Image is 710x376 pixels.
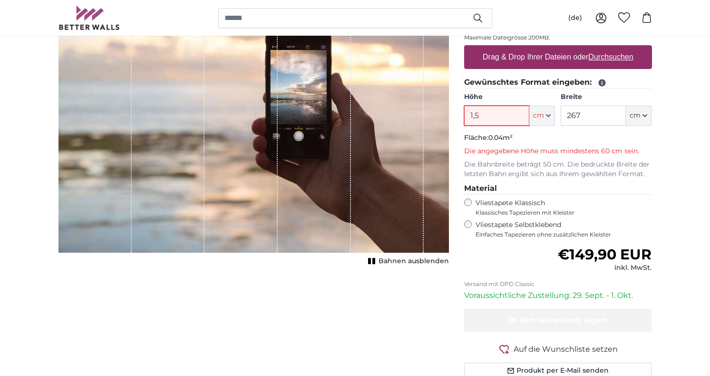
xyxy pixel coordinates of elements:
u: Durchsuchen [588,53,633,61]
span: Bahnen ausblenden [379,257,449,266]
span: €149,90 EUR [558,246,652,263]
span: cm [630,111,641,120]
button: (de) [561,10,590,27]
p: Fläche: [464,133,652,143]
label: Drag & Drop Ihrer Dateien oder [479,48,637,67]
label: Vliestapete Selbstklebend [476,220,652,238]
span: 0.04m² [488,133,513,142]
span: In den Warenkorb legen [509,316,606,325]
p: Maximale Dateigrösse 200MB. [464,34,652,41]
p: Versand mit DPD Classic [464,280,652,288]
button: Bahnen ausblenden [365,255,449,268]
button: In den Warenkorb legen [464,309,652,332]
span: Klassisches Tapezieren mit Kleister [476,209,644,217]
span: Auf die Wunschliste setzen [514,344,618,355]
div: inkl. MwSt. [558,263,652,273]
p: Die Bahnbreite beträgt 50 cm. Die bedruckte Breite der letzten Bahn ergibt sich aus Ihrem gewählt... [464,160,652,179]
legend: Material [464,183,652,195]
label: Höhe [464,92,555,102]
legend: Gewünschtes Format eingeben: [464,77,652,89]
label: Vliestapete Klassisch [476,198,644,217]
button: Auf die Wunschliste setzen [464,343,652,355]
button: cm [529,106,555,126]
p: Voraussichtliche Zustellung: 29. Sept. - 1. Okt. [464,290,652,301]
span: Einfaches Tapezieren ohne zusätzlichen Kleister [476,231,652,238]
p: Die angegebene Höhe muss mindestens 60 cm sein. [464,147,652,156]
img: Betterwalls [58,6,120,30]
button: cm [626,106,652,126]
label: Breite [561,92,652,102]
span: cm [533,111,544,120]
